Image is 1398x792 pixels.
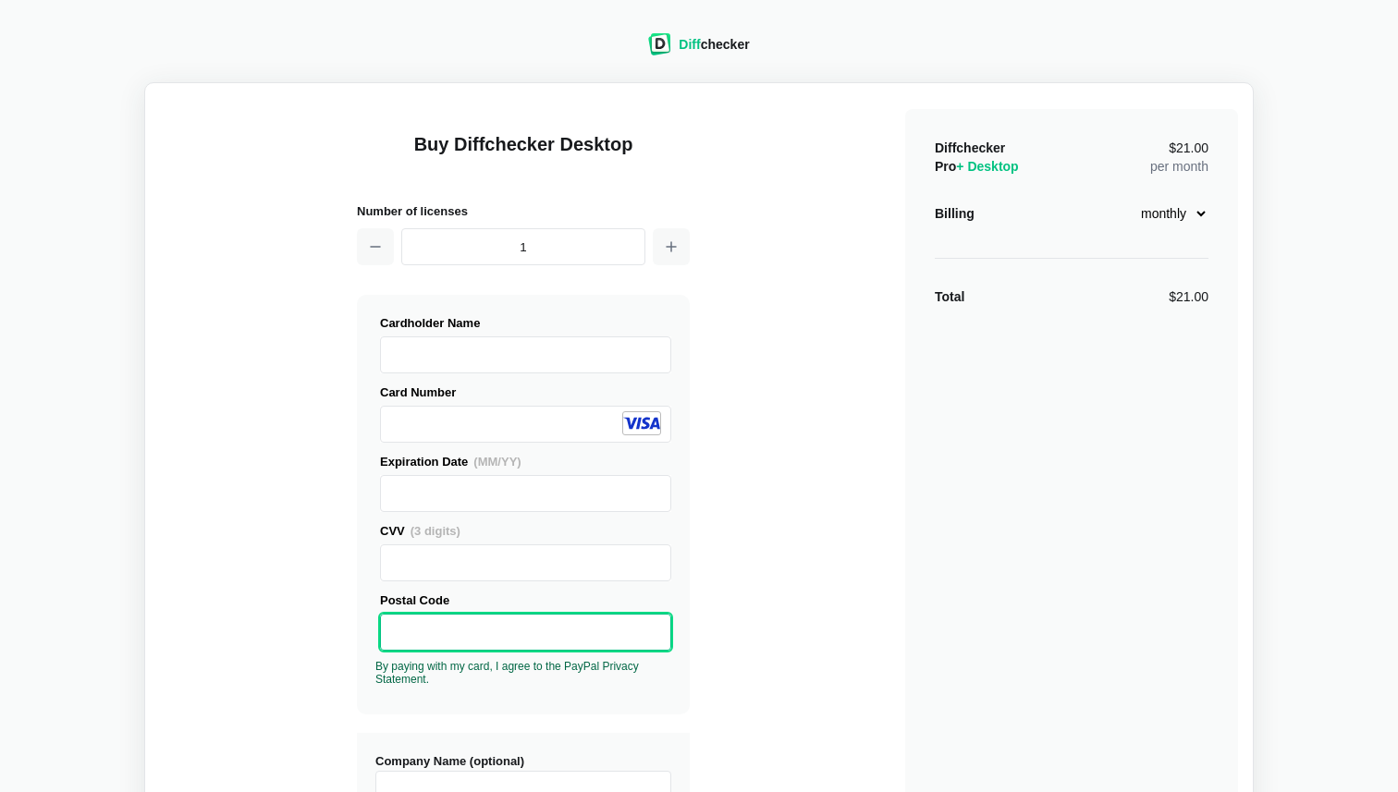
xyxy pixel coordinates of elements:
h1: Buy Diffchecker Desktop [357,131,690,179]
a: By paying with my card, I agree to the PayPal Privacy Statement. [375,660,639,686]
strong: Total [935,289,964,304]
iframe: Secure Credit Card Frame - Expiration Date [388,476,663,511]
span: $21.00 [1169,141,1208,154]
div: Card Number [380,383,671,402]
span: Pro [935,159,1019,174]
div: Expiration Date [380,452,671,471]
div: CVV [380,521,671,541]
a: Diffchecker logoDiffchecker [648,43,749,58]
div: per month [1150,139,1208,176]
div: checker [679,35,749,54]
span: Diff [679,37,700,52]
span: + Desktop [956,159,1018,174]
h2: Number of licenses [357,201,690,221]
div: Cardholder Name [380,313,671,333]
iframe: Secure Credit Card Frame - CVV [388,545,663,580]
img: Diffchecker logo [648,33,671,55]
iframe: Secure Credit Card Frame - Cardholder Name [388,337,663,372]
iframe: Secure Credit Card Frame - Postal Code [388,615,663,650]
div: Postal Code [380,591,671,610]
iframe: Secure Credit Card Frame - Credit Card Number [388,407,663,442]
span: (MM/YY) [473,455,521,469]
div: $21.00 [1169,287,1208,306]
span: Diffchecker [935,140,1005,155]
div: Billing [935,204,975,223]
input: 1 [401,228,645,265]
span: (3 digits) [411,524,460,538]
